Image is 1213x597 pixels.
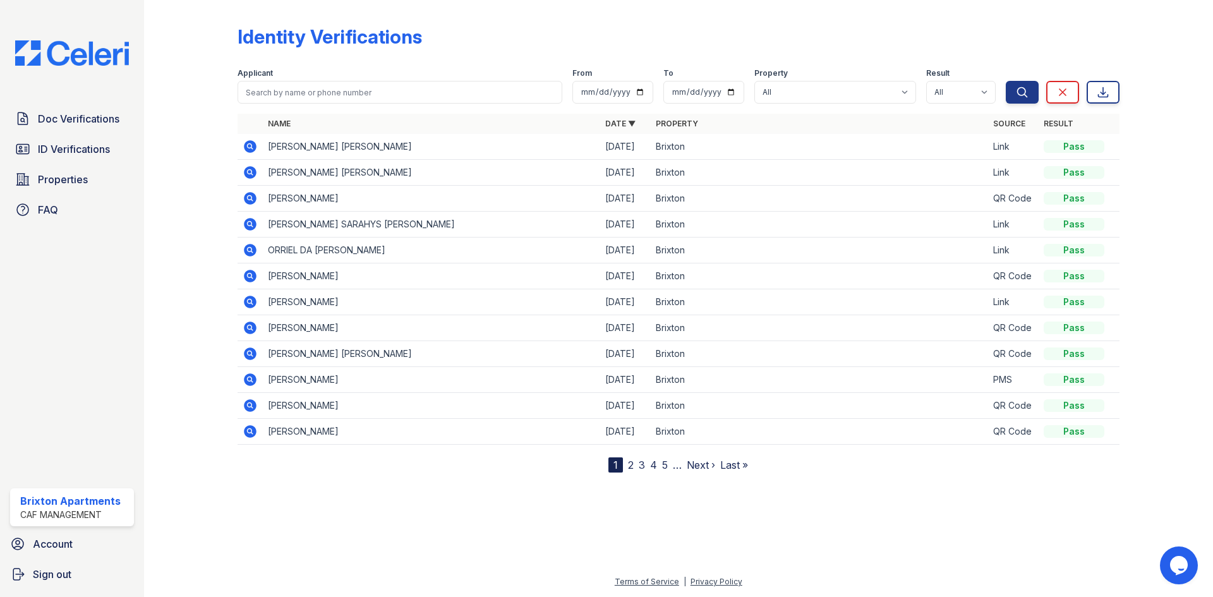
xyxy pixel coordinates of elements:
td: [PERSON_NAME] [263,393,600,419]
td: [DATE] [600,186,651,212]
div: Pass [1044,244,1104,256]
td: Brixton [651,212,988,238]
td: Brixton [651,393,988,419]
a: 4 [650,459,657,471]
a: ID Verifications [10,136,134,162]
a: Date ▼ [605,119,636,128]
td: Brixton [651,238,988,263]
td: [PERSON_NAME] [PERSON_NAME] [263,134,600,160]
span: Sign out [33,567,71,582]
td: [PERSON_NAME] [PERSON_NAME] [263,341,600,367]
td: Brixton [651,367,988,393]
td: Brixton [651,341,988,367]
div: Pass [1044,347,1104,360]
td: [PERSON_NAME] SARAHYS [PERSON_NAME] [263,212,600,238]
a: Next › [687,459,715,471]
td: [PERSON_NAME] [PERSON_NAME] [263,160,600,186]
a: Name [268,119,291,128]
label: Property [754,68,788,78]
div: Pass [1044,425,1104,438]
td: [DATE] [600,341,651,367]
div: Pass [1044,192,1104,205]
td: [DATE] [600,315,651,341]
td: Link [988,160,1039,186]
a: 2 [628,459,634,471]
div: Pass [1044,399,1104,412]
label: Result [926,68,950,78]
img: CE_Logo_Blue-a8612792a0a2168367f1c8372b55b34899dd931a85d93a1a3d3e32e68fde9ad4.png [5,40,139,66]
td: Link [988,134,1039,160]
td: [PERSON_NAME] [263,367,600,393]
td: Brixton [651,134,988,160]
td: [PERSON_NAME] [263,419,600,445]
td: QR Code [988,419,1039,445]
div: Pass [1044,140,1104,153]
td: Brixton [651,289,988,315]
a: Result [1044,119,1073,128]
td: Brixton [651,160,988,186]
a: Source [993,119,1025,128]
td: QR Code [988,263,1039,289]
div: Pass [1044,218,1104,231]
td: [PERSON_NAME] [263,186,600,212]
td: [DATE] [600,367,651,393]
td: [PERSON_NAME] [263,315,600,341]
td: QR Code [988,393,1039,419]
div: Brixton Apartments [20,493,121,509]
td: QR Code [988,341,1039,367]
td: [PERSON_NAME] [263,289,600,315]
td: [DATE] [600,134,651,160]
span: Account [33,536,73,552]
label: To [663,68,673,78]
input: Search by name or phone number [238,81,562,104]
div: Pass [1044,322,1104,334]
div: Pass [1044,270,1104,282]
td: Brixton [651,186,988,212]
span: Doc Verifications [38,111,119,126]
div: | [684,577,686,586]
td: [DATE] [600,238,651,263]
a: Account [5,531,139,557]
span: ID Verifications [38,142,110,157]
td: Link [988,238,1039,263]
span: FAQ [38,202,58,217]
div: Pass [1044,296,1104,308]
a: Doc Verifications [10,106,134,131]
label: Applicant [238,68,273,78]
div: Pass [1044,373,1104,386]
a: Property [656,119,698,128]
div: 1 [608,457,623,473]
a: FAQ [10,197,134,222]
label: From [572,68,592,78]
a: Terms of Service [615,577,679,586]
div: CAF Management [20,509,121,521]
span: Properties [38,172,88,187]
div: Pass [1044,166,1104,179]
td: ORRIEL DA [PERSON_NAME] [263,238,600,263]
span: … [673,457,682,473]
td: [DATE] [600,393,651,419]
a: Sign out [5,562,139,587]
td: [DATE] [600,263,651,289]
td: Brixton [651,419,988,445]
td: QR Code [988,186,1039,212]
td: Brixton [651,315,988,341]
div: Identity Verifications [238,25,422,48]
td: [DATE] [600,212,651,238]
td: [DATE] [600,289,651,315]
td: QR Code [988,315,1039,341]
a: Last » [720,459,748,471]
td: Link [988,212,1039,238]
a: Privacy Policy [691,577,742,586]
td: [PERSON_NAME] [263,263,600,289]
a: 5 [662,459,668,471]
a: 3 [639,459,645,471]
td: Link [988,289,1039,315]
iframe: chat widget [1160,546,1200,584]
td: [DATE] [600,419,651,445]
td: PMS [988,367,1039,393]
td: Brixton [651,263,988,289]
a: Properties [10,167,134,192]
td: [DATE] [600,160,651,186]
